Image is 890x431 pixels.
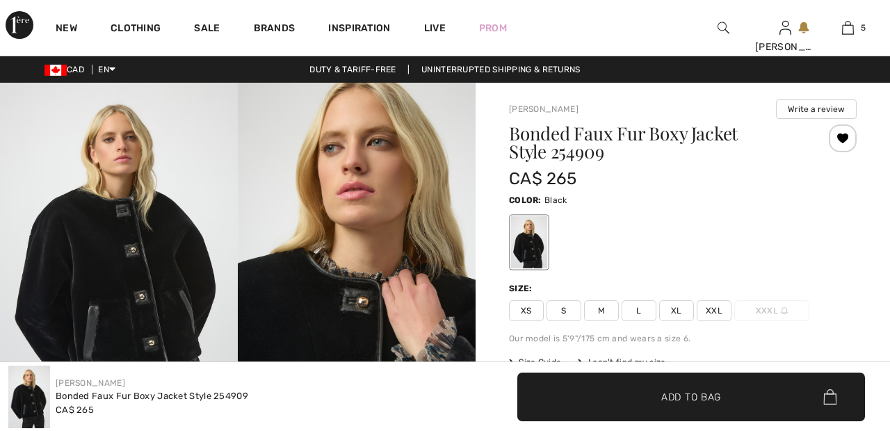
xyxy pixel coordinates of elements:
button: Write a review [776,99,857,119]
div: Black [511,216,547,268]
img: Bonded Faux Fur Boxy Jacket Style 254909 [8,366,50,428]
img: Bag.svg [823,389,836,405]
span: Inspiration [328,22,390,37]
a: Sign In [779,21,791,34]
button: Add to Bag [517,373,865,421]
span: L [622,300,656,321]
div: Size: [509,282,535,295]
a: Sale [194,22,220,37]
img: 1ère Avenue [6,11,33,39]
div: Bonded Faux Fur Boxy Jacket Style 254909 [56,389,248,403]
h1: Bonded Faux Fur Boxy Jacket Style 254909 [509,124,799,161]
a: Prom [479,21,507,35]
span: 5 [861,22,866,34]
img: Canadian Dollar [44,65,67,76]
div: [PERSON_NAME] [755,40,816,54]
span: XL [659,300,694,321]
span: CA$ 265 [56,405,94,415]
a: New [56,22,77,37]
div: Our model is 5'9"/175 cm and wears a size 6. [509,332,857,345]
span: Size Guide [509,356,561,368]
span: XXL [697,300,731,321]
img: My Info [779,19,791,36]
span: EN [98,65,115,74]
a: Clothing [111,22,161,37]
span: XXXL [734,300,809,321]
a: [PERSON_NAME] [56,378,125,388]
span: Add to Bag [661,389,721,404]
img: ring-m.svg [781,307,788,314]
a: Brands [254,22,296,37]
span: CAD [44,65,90,74]
a: Live [424,21,446,35]
div: I can't find my size [578,356,665,368]
span: XS [509,300,544,321]
a: 5 [817,19,878,36]
span: Black [544,195,567,205]
span: M [584,300,619,321]
img: My Bag [842,19,854,36]
span: S [547,300,581,321]
a: [PERSON_NAME] [509,104,578,114]
span: CA$ 265 [509,169,576,188]
img: search the website [718,19,729,36]
span: Color: [509,195,542,205]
